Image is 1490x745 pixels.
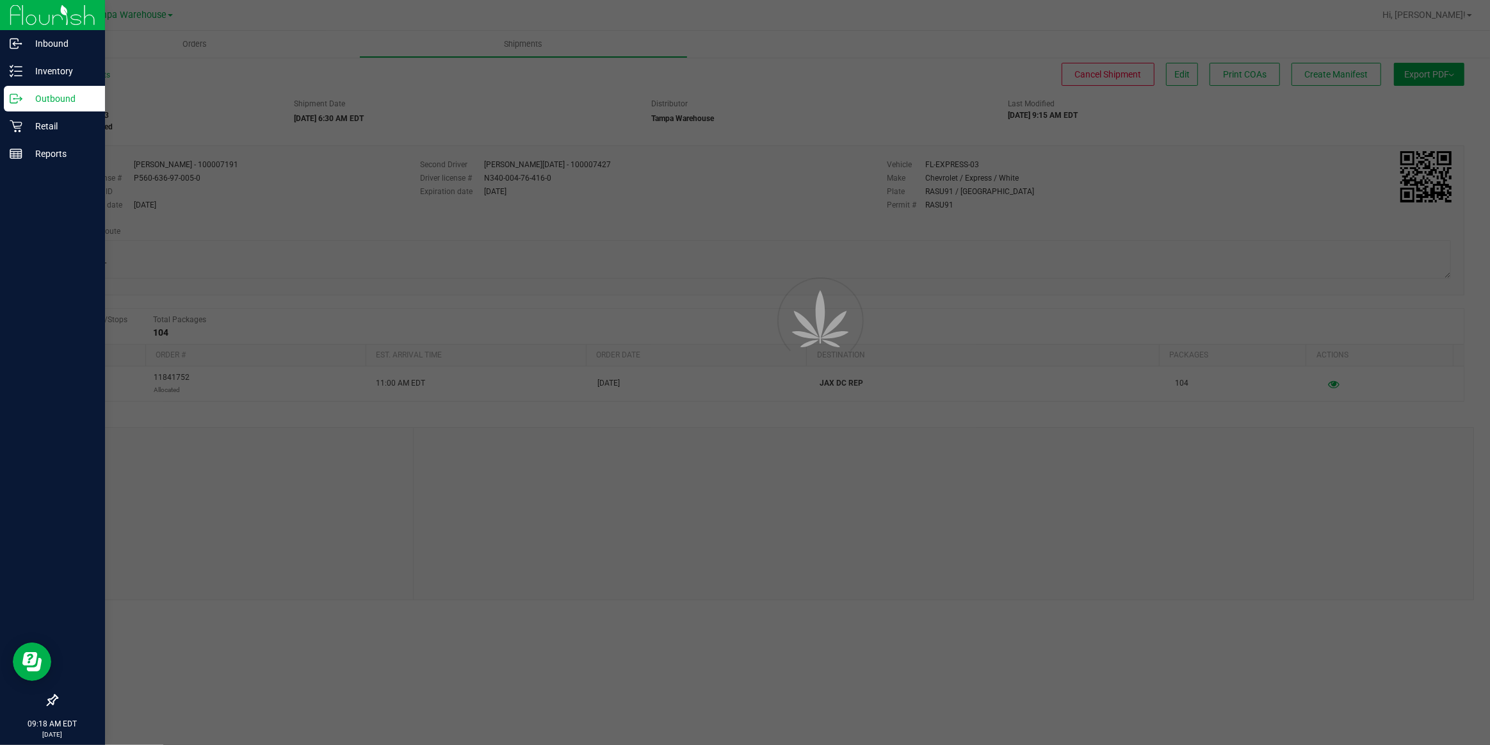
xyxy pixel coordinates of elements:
[10,92,22,105] inline-svg: Outbound
[22,91,99,106] p: Outbound
[13,643,51,681] iframe: Resource center
[10,120,22,133] inline-svg: Retail
[6,718,99,730] p: 09:18 AM EDT
[10,65,22,78] inline-svg: Inventory
[22,146,99,161] p: Reports
[22,63,99,79] p: Inventory
[22,119,99,134] p: Retail
[6,730,99,739] p: [DATE]
[10,37,22,50] inline-svg: Inbound
[10,147,22,160] inline-svg: Reports
[22,36,99,51] p: Inbound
